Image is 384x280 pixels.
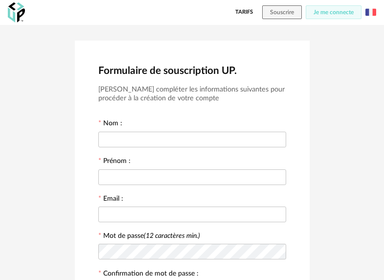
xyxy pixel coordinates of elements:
label: Email : [98,195,123,204]
i: (12 caractères min.) [144,233,200,239]
a: Tarifs [235,5,253,19]
span: Souscrire [270,9,294,15]
button: Je me connecte [306,5,361,19]
h2: Formulaire de souscription UP. [98,64,286,77]
label: Nom : [98,120,122,129]
img: fr [365,7,376,18]
label: Prénom : [98,158,131,166]
button: Souscrire [262,5,302,19]
label: Mot de passe [103,233,200,239]
label: Confirmation de mot de passe : [98,270,199,279]
img: OXP [8,2,25,23]
span: Je me connecte [314,9,354,15]
h3: [PERSON_NAME] compléter les informations suivantes pour procéder à la création de votre compte [98,85,286,103]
